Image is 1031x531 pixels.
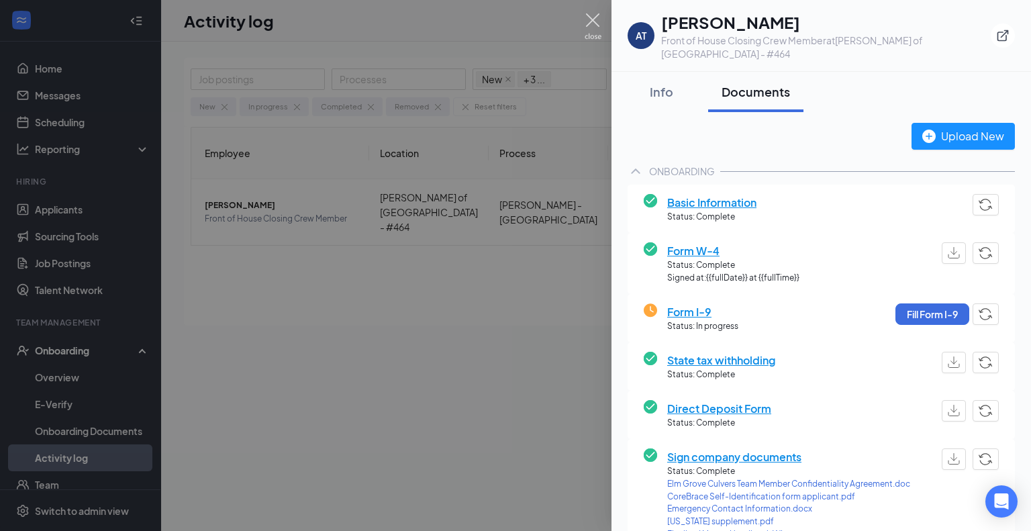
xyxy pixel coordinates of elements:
span: Status: Complete [667,211,756,224]
a: Emergency Contact Information.docx [667,503,910,516]
div: Info [641,83,681,100]
svg: ExternalLink [996,29,1010,42]
div: AT [636,29,646,42]
a: [US_STATE] supplement.pdf [667,516,910,528]
span: Sign company documents [667,448,910,465]
button: Fill Form I-9 [895,303,969,325]
span: Status: Complete [667,417,771,430]
span: Form W-4 [667,242,799,259]
span: State tax withholding [667,352,775,369]
div: Front of House Closing Crew Member at [PERSON_NAME] of [GEOGRAPHIC_DATA] - #464 [661,34,991,60]
a: CoreBrace Self-Identification form applicant.pdf [667,491,910,503]
button: Upload New [912,123,1015,150]
span: Direct Deposit Form [667,400,771,417]
span: Basic Information [667,194,756,211]
span: Form I-9 [667,303,738,320]
span: Status: Complete [667,465,910,478]
div: Upload New [922,128,1004,144]
span: Status: In progress [667,320,738,333]
div: ONBOARDING [649,164,715,178]
a: Elm Grove Culvers Team Member Confidentiality Agreement.doc [667,478,910,491]
span: Status: Complete [667,369,775,381]
div: Documents [722,83,790,100]
svg: ChevronUp [628,163,644,179]
span: Status: Complete [667,259,799,272]
span: Signed at: {{fullDate}} at {{fullTime}} [667,272,799,285]
div: Open Intercom Messenger [985,485,1018,518]
h1: [PERSON_NAME] [661,11,991,34]
button: ExternalLink [991,23,1015,48]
